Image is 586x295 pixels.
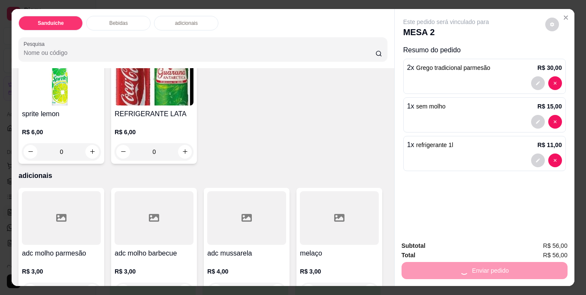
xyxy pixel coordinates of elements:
[24,48,375,57] input: Pesquisa
[407,140,453,150] p: 1 x
[531,115,545,129] button: decrease-product-quantity
[24,40,48,48] label: Pesquisa
[407,101,446,111] p: 1 x
[548,76,562,90] button: decrease-product-quantity
[85,145,99,159] button: increase-product-quantity
[24,145,37,159] button: decrease-product-quantity
[22,248,101,259] h4: adc molho parmesão
[543,250,568,260] span: R$ 56,00
[175,20,198,27] p: adicionais
[403,45,566,55] p: Resumo do pedido
[416,64,490,71] span: Grego tradicional parmesão
[22,109,101,119] h4: sprite lemon
[559,11,573,24] button: Close
[38,20,64,27] p: Sanduíche
[115,248,193,259] h4: adc molho barbecue
[22,267,101,276] p: R$ 3,00
[416,103,445,110] span: sem molho
[115,109,193,119] h4: REFRIGERANTE LATA
[543,241,568,250] span: R$ 56,00
[22,128,101,136] p: R$ 6,00
[22,52,101,105] img: product-image
[402,252,415,259] strong: Total
[115,128,193,136] p: R$ 6,00
[416,141,453,148] span: refrigerante 1l
[538,141,562,149] p: R$ 11,00
[116,145,130,159] button: decrease-product-quantity
[403,18,489,26] p: Este pedido será vinculado para
[402,242,426,249] strong: Subtotal
[538,102,562,111] p: R$ 15,00
[300,248,379,259] h4: melaço
[207,248,286,259] h4: adc mussarela
[407,63,490,73] p: 2 x
[548,115,562,129] button: decrease-product-quantity
[548,154,562,167] button: decrease-product-quantity
[115,267,193,276] p: R$ 3,00
[207,267,286,276] p: R$ 4,00
[18,171,387,181] p: adicionais
[115,52,193,105] img: product-image
[538,63,562,72] p: R$ 30,00
[403,26,489,38] p: MESA 2
[300,267,379,276] p: R$ 3,00
[109,20,128,27] p: Bebidas
[178,145,192,159] button: increase-product-quantity
[531,76,545,90] button: decrease-product-quantity
[531,154,545,167] button: decrease-product-quantity
[545,18,559,31] button: decrease-product-quantity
